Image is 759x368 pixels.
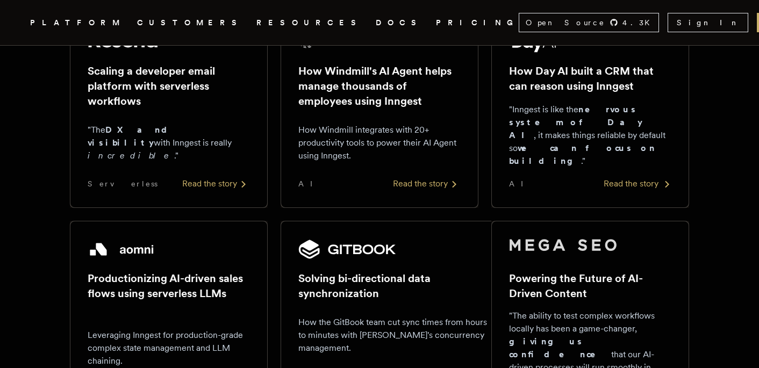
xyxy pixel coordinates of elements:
span: Serverless [88,178,157,189]
a: Windmill logoHow Windmill's AI Agent helps manage thousands of employees using InngestHow Windmil... [281,13,478,208]
span: Open Source [526,17,605,28]
strong: nervous system of Day AI [509,104,642,140]
h2: How Day AI built a CRM that can reason using Inngest [509,63,671,93]
img: GitBook [298,239,396,260]
h2: Powering the Future of AI-Driven Content [509,271,671,301]
p: How Windmill integrates with 20+ productivity tools to power their AI Agent using Inngest. [298,124,461,162]
a: Resend logoScaling a developer email platform with serverless workflows"TheDX and visibilitywith ... [70,13,268,208]
h2: Productionizing AI-driven sales flows using serverless LLMs [88,271,250,301]
a: Day AI logoHow Day AI built a CRM that can reason using Inngest"Inngest is like thenervous system... [491,13,689,208]
em: incredible [88,150,174,161]
div: Read the story [182,177,250,190]
button: RESOURCES [256,16,363,30]
p: "The with Inngest is really ." [88,124,250,162]
strong: DX and visibility [88,125,176,148]
span: 4.3 K [622,17,656,28]
strong: we can focus on building [509,143,656,166]
h2: Scaling a developer email platform with serverless workflows [88,63,250,109]
p: Leveraging Inngest for production-grade complex state management and LLM chaining. [88,329,250,367]
a: Sign In [668,13,748,32]
img: Mega SEO [509,239,617,251]
p: How the GitBook team cut sync times from hours to minutes with [PERSON_NAME]'s concurrency manage... [298,316,489,355]
a: CUSTOMERS [137,16,244,30]
a: DOCS [376,16,423,30]
p: "Inngest is like the , it makes things reliable by default so ." [509,103,671,168]
span: AI [298,178,322,189]
span: AI [509,178,533,189]
strong: giving us confidence [509,336,611,359]
h2: How Windmill's AI Agent helps manage thousands of employees using Inngest [298,63,461,109]
a: PRICING [436,16,519,30]
button: PLATFORM [30,16,124,30]
h2: Solving bi-directional data synchronization [298,271,489,301]
div: Read the story [604,177,671,190]
img: Aomni [88,239,156,260]
div: Read the story [393,177,461,190]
